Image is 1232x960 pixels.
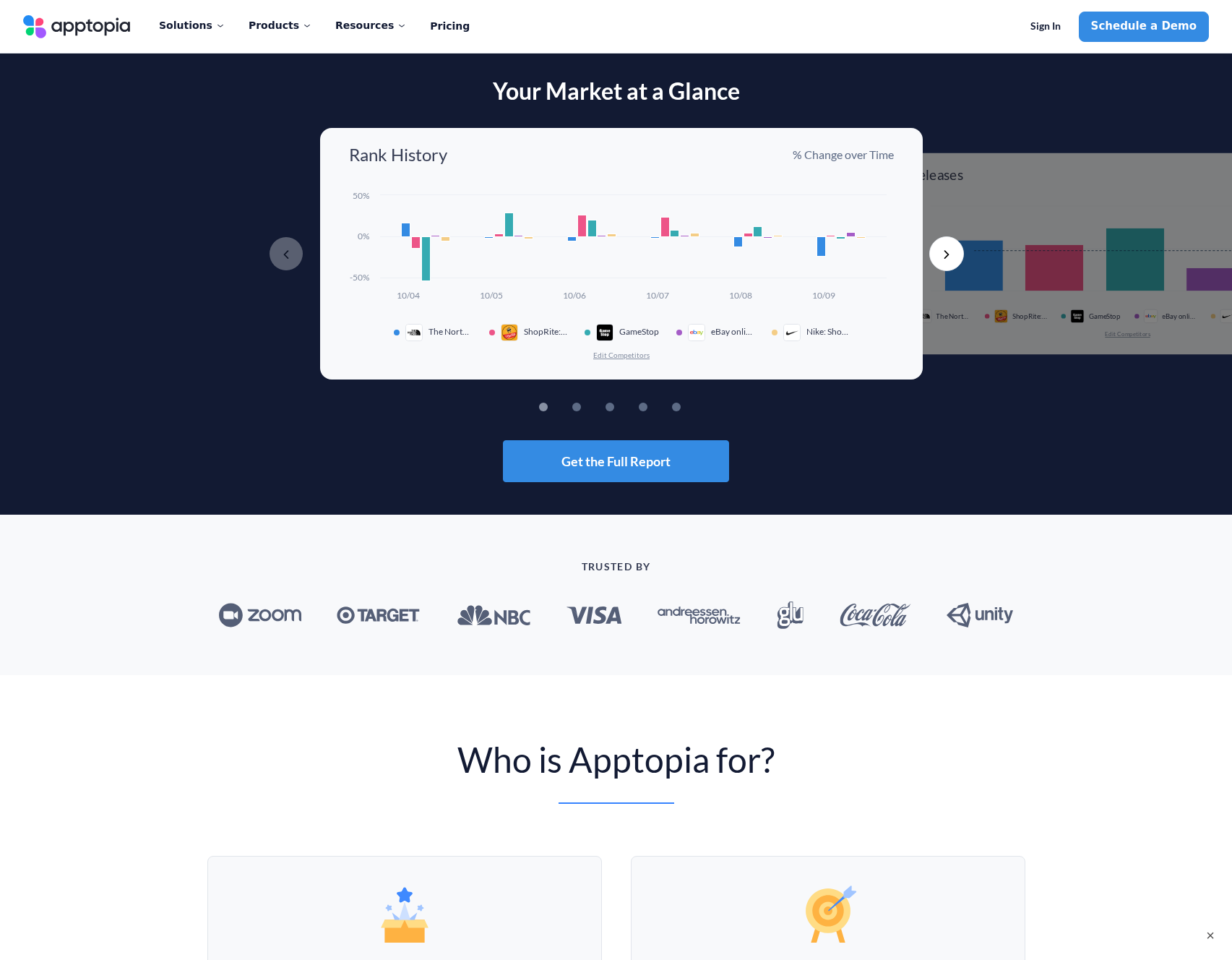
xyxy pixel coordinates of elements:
img: app icon [501,324,518,341]
div: app [918,309,936,323]
button: Edit Competitors [593,350,650,360]
img: NBC_logo.svg [456,604,530,626]
img: Visa_Inc._logo.svg [567,607,622,624]
img: Andreessen_Horowitz_new_logo.svg [658,607,741,625]
div: app [405,324,428,341]
text: 50% [353,190,369,201]
button: 2 [594,403,603,411]
a: Pricing [430,12,470,42]
span: eBay online shopping & selling [711,327,754,337]
span: Get the Full Report [561,455,671,468]
div: Solutions [159,10,225,40]
text: 0% [358,231,369,241]
span: ShopRite: Groceries & Savings [1012,312,1047,321]
span: GameStop [1089,312,1121,321]
img: app icon [994,309,1007,323]
img: Products%20Image_Ad.svg [799,886,857,943]
span: The North Face [936,312,970,321]
text: 10/07 [646,290,669,301]
img: app icon [1070,309,1084,323]
button: 3 [627,403,636,411]
img: Coca-Cola_logo.svg [840,604,911,627]
div: app [994,309,1012,323]
text: 10/06 [563,290,586,301]
h3: Releases [910,167,963,182]
p: Who is Apptopia for? [96,739,1137,781]
text: 10/04 [397,290,420,301]
div: Resources [335,10,407,40]
img: app icon [783,324,801,341]
button: Get the Full Report [503,440,729,482]
span: eBay online shopping & selling [1162,312,1197,321]
h3: Rank History [349,145,447,164]
img: app icon [1144,309,1158,323]
img: app icon [596,324,613,341]
div: app [501,324,524,341]
img: Zoom_logo.svg [219,603,301,627]
button: 5 [694,403,702,411]
button: Next [929,236,964,271]
button: × [1203,928,1218,943]
text: 10/09 [812,290,835,301]
div: app [688,324,711,341]
span: ShopRite: Groceries & Savings [524,327,567,337]
text: -50% [350,272,369,283]
button: Previous [269,236,303,271]
text: 10/05 [480,290,503,301]
div: Products [249,10,312,40]
p: TRUSTED BY [96,561,1137,573]
a: Sign In [1018,12,1073,42]
div: app [783,324,806,341]
div: app [1070,309,1089,323]
img: app icon [405,324,423,341]
img: Unity_Technologies_logo.svg [947,603,1013,627]
span: GameStop [619,327,659,337]
span: Sign In [1030,20,1061,33]
p: % Change over Time [793,147,894,163]
div: app [596,324,619,341]
img: Target_logo.svg [337,607,420,625]
img: Products%20Image_Ad.svg [376,886,434,943]
img: Glu_Mobile_logo.svg [777,601,804,629]
span: Nike: Shoes, Apparel, Stories [806,327,850,337]
img: app icon [918,309,931,323]
button: Edit Competitors [1105,330,1151,338]
text: 10/08 [729,290,752,301]
a: Schedule a Demo [1079,12,1209,42]
span: The North Face [428,327,472,337]
img: app icon [688,324,705,341]
button: 1 [561,403,569,411]
button: 4 [660,403,669,411]
div: app [1144,309,1163,323]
